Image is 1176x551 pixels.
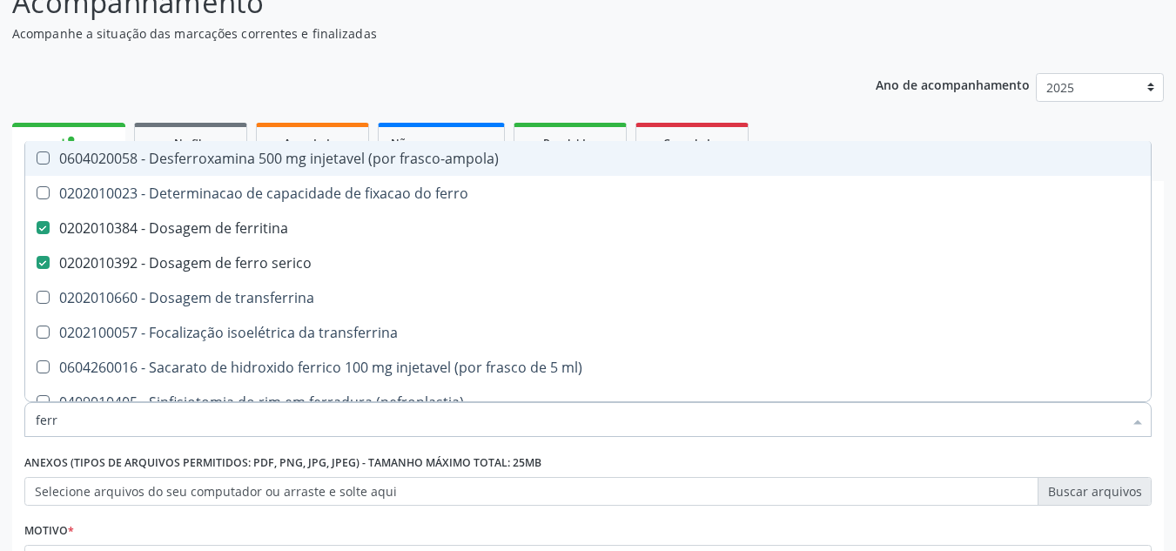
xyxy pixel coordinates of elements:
[876,73,1030,95] p: Ano de acompanhamento
[12,24,818,43] p: Acompanhe a situação das marcações correntes e finalizadas
[36,402,1123,437] input: Buscar por procedimentos
[59,133,78,152] div: person_add
[36,151,1140,165] div: 0604020058 - Desferroxamina 500 mg injetavel (por frasco-ampola)
[284,136,341,151] span: Agendados
[36,291,1140,305] div: 0202010660 - Dosagem de transferrina
[36,395,1140,409] div: 0409010405 - Sinfisiotomia do rim em ferradura (nefroplastia)
[36,221,1140,235] div: 0202010384 - Dosagem de ferritina
[36,326,1140,339] div: 0202100057 - Focalização isoelétrica da transferrina
[24,450,541,477] label: Anexos (Tipos de arquivos permitidos: PDF, PNG, JPG, JPEG) - Tamanho máximo total: 25MB
[36,360,1140,374] div: 0604260016 - Sacarato de hidroxido ferrico 100 mg injetavel (por frasco de 5 ml)
[36,256,1140,270] div: 0202010392 - Dosagem de ferro serico
[391,136,492,151] span: Não compareceram
[543,136,597,151] span: Resolvidos
[663,136,722,151] span: Cancelados
[174,136,207,151] span: Na fila
[36,186,1140,200] div: 0202010023 - Determinacao de capacidade de fixacao do ferro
